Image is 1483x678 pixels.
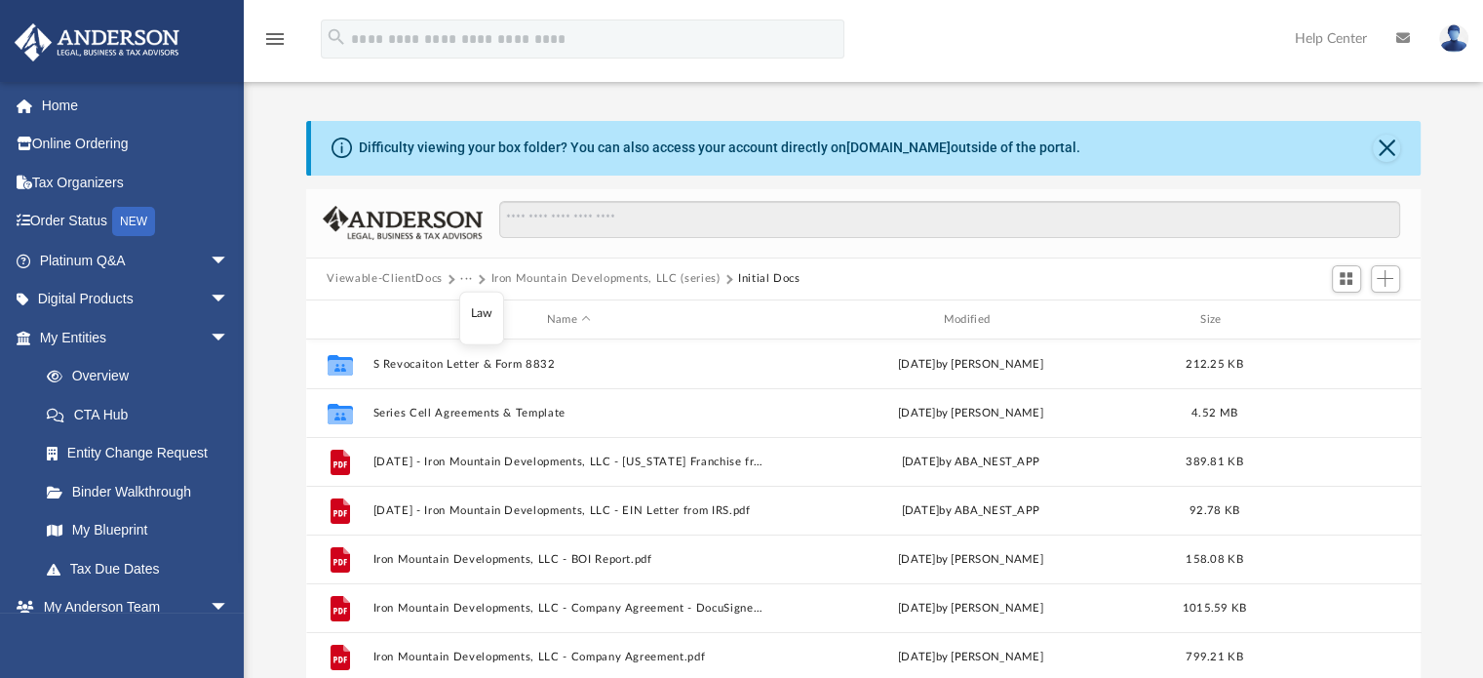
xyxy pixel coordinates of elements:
button: ··· [460,270,473,288]
span: 4.52 MB [1191,408,1237,419]
button: Iron Mountain Developments, LLC - BOI Report.pdf [372,553,765,566]
span: arrow_drop_down [210,318,249,358]
a: Tax Due Dates [27,549,258,588]
button: Close [1373,135,1400,162]
i: search [326,26,347,48]
button: Iron Mountain Developments, LLC - Company Agreement - DocuSigned.pdf [372,602,765,615]
a: Overview [27,357,258,396]
a: Online Ordering [14,125,258,164]
a: Tax Organizers [14,163,258,202]
a: Binder Walkthrough [27,472,258,511]
span: arrow_drop_down [210,588,249,628]
ul: ··· [459,292,504,344]
span: 799.21 KB [1186,652,1242,662]
a: Platinum Q&Aarrow_drop_down [14,241,258,280]
div: [DATE] by [PERSON_NAME] [774,649,1167,666]
button: Series Cell Agreements & Template [372,407,765,419]
div: [DATE] by [PERSON_NAME] [774,600,1167,618]
span: 389.81 KB [1186,457,1242,467]
span: 212.25 KB [1186,359,1242,370]
a: menu [263,37,287,51]
a: Entity Change Request [27,434,258,473]
span: arrow_drop_down [210,280,249,320]
div: id [314,311,363,329]
div: NEW [112,207,155,236]
button: S Revocaiton Letter & Form 8832 [372,358,765,371]
img: User Pic [1439,24,1468,53]
div: Name [371,311,764,329]
a: Order StatusNEW [14,202,258,242]
span: 92.78 KB [1189,505,1238,516]
button: Add [1371,265,1400,293]
div: [DATE] by ABA_NEST_APP [774,454,1167,471]
div: [DATE] by [PERSON_NAME] [774,551,1167,569]
div: [DATE] by ABA_NEST_APP [774,502,1167,520]
button: [DATE] - Iron Mountain Developments, LLC - [US_STATE] Franchise from [US_STATE] Comptroller.pdf [372,456,765,468]
button: Viewable-ClientDocs [327,270,442,288]
div: [DATE] by [PERSON_NAME] [774,356,1167,374]
span: arrow_drop_down [210,241,249,281]
button: Initial Docs [738,270,800,288]
a: My Entitiesarrow_drop_down [14,318,258,357]
button: Iron Mountain Developments, LLC (series) [490,270,720,288]
div: Size [1175,311,1253,329]
button: Switch to Grid View [1332,265,1361,293]
div: [DATE] by [PERSON_NAME] [774,405,1167,422]
a: CTA Hub [27,395,258,434]
div: id [1262,311,1398,329]
span: 1015.59 KB [1182,603,1246,614]
i: menu [263,27,287,51]
li: Law [470,302,492,323]
div: Modified [773,311,1166,329]
img: Anderson Advisors Platinum Portal [9,23,185,61]
a: My Blueprint [27,511,249,550]
a: [DOMAIN_NAME] [846,140,951,155]
a: Digital Productsarrow_drop_down [14,280,258,319]
input: Search files and folders [499,201,1399,238]
span: 158.08 KB [1186,554,1242,565]
div: Difficulty viewing your box folder? You can also access your account directly on outside of the p... [359,138,1080,158]
a: Home [14,86,258,125]
button: Iron Mountain Developments, LLC - Company Agreement.pdf [372,651,765,663]
a: My Anderson Teamarrow_drop_down [14,588,249,627]
button: [DATE] - Iron Mountain Developments, LLC - EIN Letter from IRS.pdf [372,504,765,517]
